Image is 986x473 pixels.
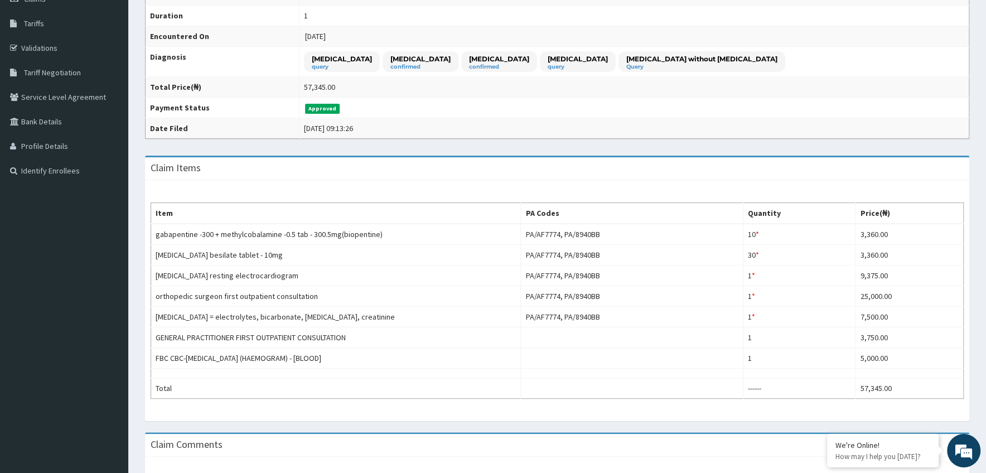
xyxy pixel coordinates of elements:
[6,305,212,344] textarea: Type your message and hit 'Enter'
[626,64,777,70] small: Query
[151,286,521,307] td: orthopedic surgeon first outpatient consultation
[65,141,154,253] span: We're online!
[24,18,44,28] span: Tariffs
[304,123,353,134] div: [DATE] 09:13:26
[743,286,855,307] td: 1
[855,307,964,327] td: 7,500.00
[743,348,855,369] td: 1
[151,163,201,173] h3: Claim Items
[743,266,855,286] td: 1
[855,378,964,399] td: 57,345.00
[855,348,964,369] td: 5,000.00
[521,224,743,245] td: PA/AF7774, PA/8940BB
[835,452,930,461] p: How may I help you today?
[855,266,964,286] td: 9,375.00
[469,54,529,64] p: [MEDICAL_DATA]
[21,56,45,84] img: d_794563401_company_1708531726252_794563401
[24,67,81,78] span: Tariff Negotiation
[304,10,308,21] div: 1
[521,245,743,266] td: PA/AF7774, PA/8940BB
[146,118,299,139] th: Date Filed
[151,327,521,348] td: GENERAL PRACTITIONER FIRST OUTPATIENT CONSULTATION
[58,62,187,77] div: Chat with us now
[390,64,451,70] small: confirmed
[521,286,743,307] td: PA/AF7774, PA/8940BB
[469,64,529,70] small: confirmed
[146,77,299,98] th: Total Price(₦)
[151,266,521,286] td: [MEDICAL_DATA] resting electrocardiogram
[855,327,964,348] td: 3,750.00
[835,440,930,450] div: We're Online!
[743,245,855,266] td: 30
[151,378,521,399] td: Total
[146,47,299,77] th: Diagnosis
[183,6,210,32] div: Minimize live chat window
[855,286,964,307] td: 25,000.00
[521,266,743,286] td: PA/AF7774, PA/8940BB
[151,440,223,450] h3: Claim Comments
[151,307,521,327] td: [MEDICAL_DATA] = electrolytes, bicarbonate, [MEDICAL_DATA], creatinine
[855,245,964,266] td: 3,360.00
[390,54,451,64] p: [MEDICAL_DATA]
[146,98,299,118] th: Payment Status
[151,224,521,245] td: gabapentine -300 + methylcobalamine -0.5 tab - 300.5mg(biopentine)
[743,224,855,245] td: 10
[305,104,340,114] span: Approved
[312,64,372,70] small: query
[304,81,335,93] div: 57,345.00
[855,203,964,224] th: Price(₦)
[743,307,855,327] td: 1
[855,224,964,245] td: 3,360.00
[743,378,855,399] td: ------
[521,203,743,224] th: PA Codes
[548,54,608,64] p: [MEDICAL_DATA]
[743,327,855,348] td: 1
[312,54,372,64] p: [MEDICAL_DATA]
[548,64,608,70] small: query
[146,6,299,26] th: Duration
[305,31,326,41] span: [DATE]
[151,348,521,369] td: FBC CBC-[MEDICAL_DATA] (HAEMOGRAM) - [BLOOD]
[151,203,521,224] th: Item
[626,54,777,64] p: [MEDICAL_DATA] without [MEDICAL_DATA]
[151,245,521,266] td: [MEDICAL_DATA] besilate tablet - 10mg
[743,203,855,224] th: Quantity
[146,26,299,47] th: Encountered On
[521,307,743,327] td: PA/AF7774, PA/8940BB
